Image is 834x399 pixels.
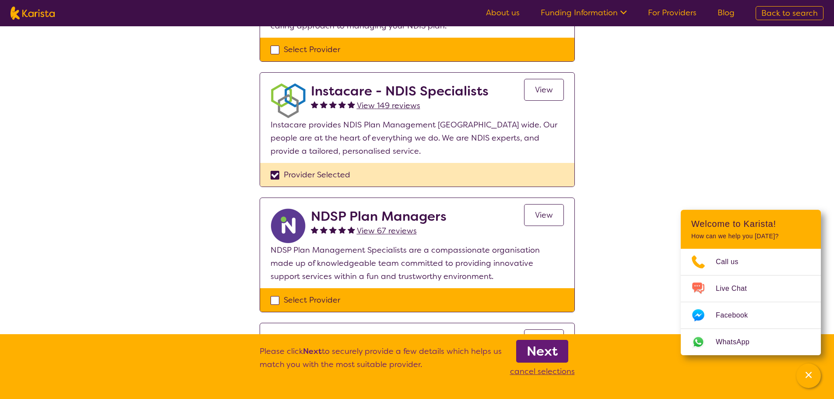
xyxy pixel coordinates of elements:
[357,99,420,112] a: View 149 reviews
[260,345,502,378] p: Please click to securely provide a few details which helps us match you with the most suitable pr...
[338,226,346,233] img: fullstar
[527,343,558,360] b: Next
[271,208,306,244] img: ryxpuxvt8mh1enfatjpo.png
[718,7,735,18] a: Blog
[303,346,322,357] b: Next
[271,334,306,369] img: lkb8hqptqmnl8bp1urdw.png
[357,224,417,237] a: View 67 reviews
[357,226,417,236] span: View 67 reviews
[311,226,318,233] img: fullstar
[716,335,760,349] span: WhatsApp
[716,255,749,268] span: Call us
[311,334,479,350] h2: Aspect Plan Management
[329,226,337,233] img: fullstar
[716,282,757,295] span: Live Chat
[796,364,821,388] button: Channel Menu
[524,79,564,101] a: View
[348,101,355,108] img: fullstar
[348,226,355,233] img: fullstar
[271,118,564,158] p: Instacare provides NDIS Plan Management [GEOGRAPHIC_DATA] wide. Our people are at the heart of ev...
[681,249,821,355] ul: Choose channel
[311,101,318,108] img: fullstar
[357,100,420,111] span: View 149 reviews
[681,210,821,355] div: Channel Menu
[11,7,55,20] img: Karista logo
[510,365,575,378] p: cancel selections
[716,309,758,322] span: Facebook
[320,101,327,108] img: fullstar
[761,8,818,18] span: Back to search
[320,226,327,233] img: fullstar
[681,329,821,355] a: Web link opens in a new tab.
[535,210,553,220] span: View
[516,340,568,363] a: Next
[524,329,564,351] a: View
[271,244,564,283] p: NDSP Plan Management Specialists are a compassionate organisation made up of knowledgeable team c...
[648,7,697,18] a: For Providers
[271,83,306,118] img: obkhna0zu27zdd4ubuus.png
[541,7,627,18] a: Funding Information
[756,6,823,20] a: Back to search
[486,7,520,18] a: About us
[311,83,489,99] h2: Instacare - NDIS Specialists
[338,101,346,108] img: fullstar
[329,101,337,108] img: fullstar
[691,233,810,240] p: How can we help you [DATE]?
[535,85,553,95] span: View
[311,208,447,224] h2: NDSP Plan Managers
[691,219,810,229] h2: Welcome to Karista!
[524,204,564,226] a: View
